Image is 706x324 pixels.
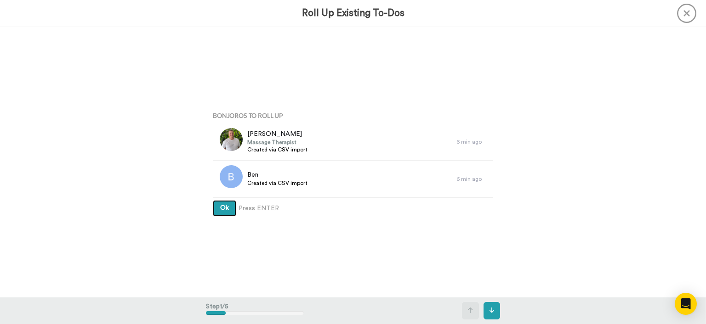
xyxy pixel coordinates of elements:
span: [PERSON_NAME] [247,129,307,139]
div: Step 1 / 5 [206,297,304,324]
h3: Roll Up Existing To-Dos [302,8,404,18]
span: Ok [220,205,229,211]
span: Ben [247,170,307,179]
button: Ok [213,200,236,217]
span: Press ENTER [239,204,279,213]
img: b.png [220,165,243,188]
span: Created via CSV import [247,146,307,153]
div: 6 min ago [456,175,489,183]
span: Created via CSV import [247,179,307,187]
h4: Bonjoros To Roll Up [213,112,493,119]
img: bfc2968c-f75f-45cb-8296-8eed8598133a.jpg [220,128,243,151]
div: Open Intercom Messenger [675,293,697,315]
div: 6 min ago [456,138,489,145]
span: Massage Therapist [247,139,307,146]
